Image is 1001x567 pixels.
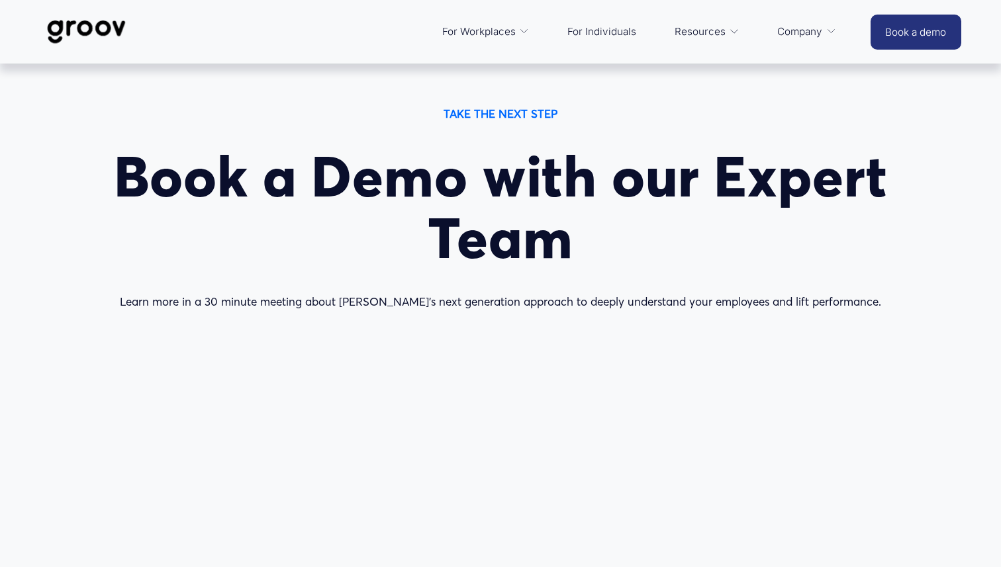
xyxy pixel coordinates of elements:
[436,16,536,48] a: folder dropdown
[40,146,961,269] h1: Book a Demo with our Expert Team
[40,10,133,54] img: Groov | Workplace Science Platform | Unlock Performance | Drive Results
[668,16,746,48] a: folder dropdown
[675,22,726,41] span: Resources
[444,107,557,120] strong: TAKE THE NEXT STEP
[771,16,843,48] a: folder dropdown
[871,15,961,50] a: Book a demo
[561,16,643,48] a: For Individuals
[442,22,516,41] span: For Workplaces
[777,22,822,41] span: Company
